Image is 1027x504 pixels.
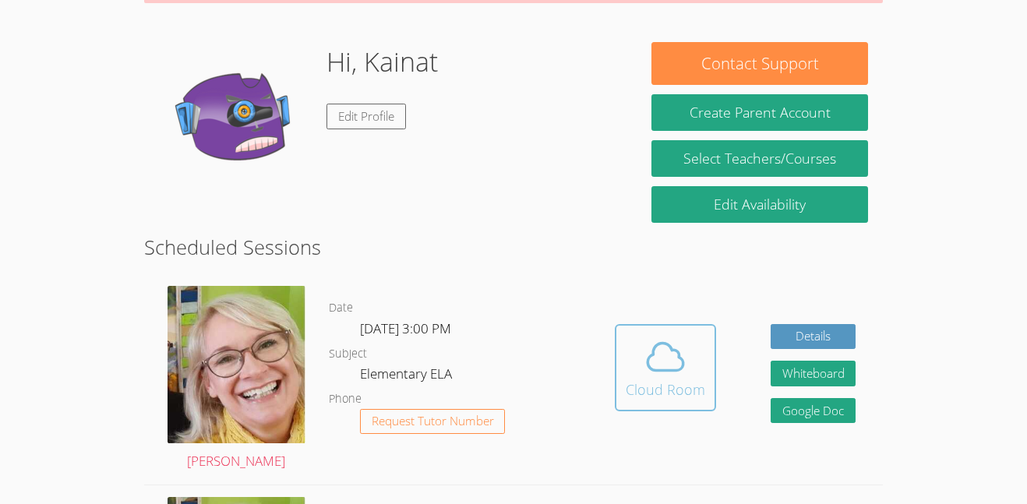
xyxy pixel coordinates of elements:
h1: Hi, Kainat [326,42,438,82]
div: Cloud Room [626,379,705,400]
button: Cloud Room [615,324,716,411]
button: Contact Support [651,42,868,85]
img: default.png [158,42,314,198]
a: Details [771,324,856,350]
a: [PERSON_NAME] [168,286,305,473]
a: Edit Availability [651,186,868,223]
dt: Subject [329,344,367,364]
button: Create Parent Account [651,94,868,131]
span: [DATE] 3:00 PM [360,319,451,337]
dd: Elementary ELA [360,363,455,389]
a: Google Doc [771,398,856,424]
h2: Scheduled Sessions [144,232,884,262]
a: Edit Profile [326,104,406,129]
img: avatar.png [168,286,305,443]
span: Request Tutor Number [372,415,494,427]
dt: Date [329,298,353,318]
button: Whiteboard [771,361,856,386]
a: Select Teachers/Courses [651,140,868,177]
button: Request Tutor Number [360,409,506,435]
dt: Phone [329,389,362,409]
